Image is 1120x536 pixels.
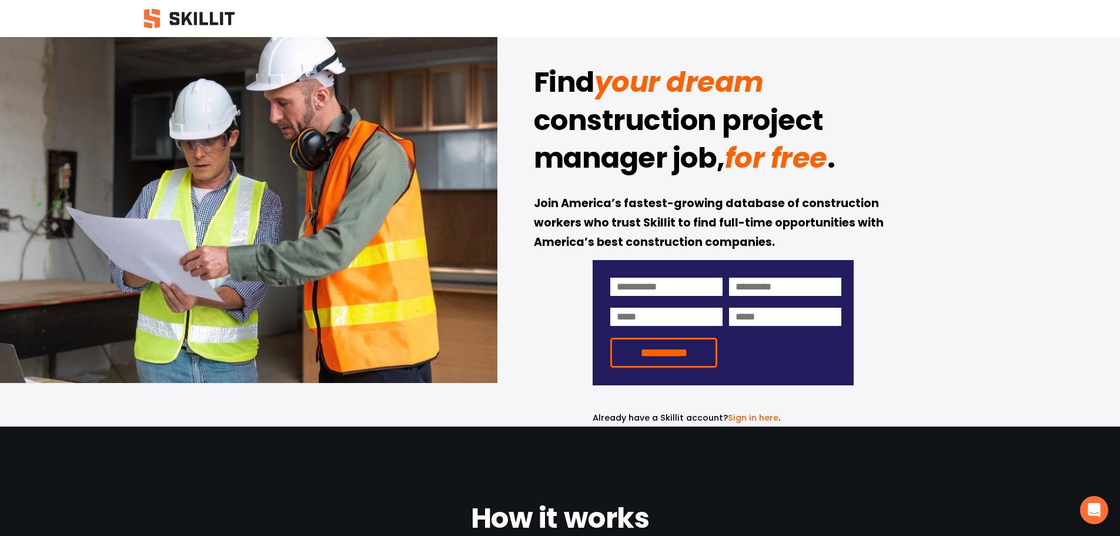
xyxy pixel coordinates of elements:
div: Open Intercom Messenger [1080,496,1108,524]
em: for free [725,138,827,178]
strong: . [827,137,835,185]
strong: construction project manager job, [534,99,830,185]
em: your dream [594,62,764,102]
p: . [593,411,853,425]
strong: Join America’s fastest-growing database of construction workers who trust Skillit to find full-ti... [534,195,886,252]
strong: Find [534,61,594,109]
span: Already have a Skillit account? [593,412,728,424]
a: Sign in here [728,412,778,424]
